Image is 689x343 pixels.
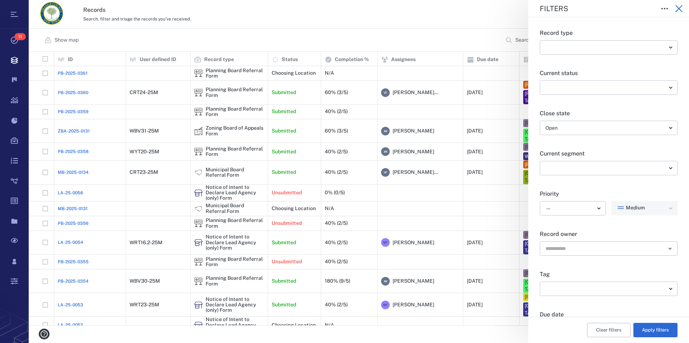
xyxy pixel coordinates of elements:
div: Open [545,124,666,132]
p: Current status [540,69,678,78]
button: Clear filters [587,323,631,337]
p: Record type [540,29,678,37]
div: Filters [540,5,652,12]
p: Record owner [540,230,678,238]
span: Help [16,5,30,11]
button: Open [665,244,675,254]
p: Tag [540,270,678,279]
p: Due date [540,310,678,319]
button: Close [672,1,686,16]
p: Priority [540,190,678,198]
p: Close state [540,109,678,118]
div: — [545,204,594,213]
button: Apply filters [633,323,678,337]
button: Toggle to Edit Boxes [657,1,672,16]
span: Medium [626,204,645,212]
span: 11 [14,33,26,40]
p: Current segment [540,149,678,158]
